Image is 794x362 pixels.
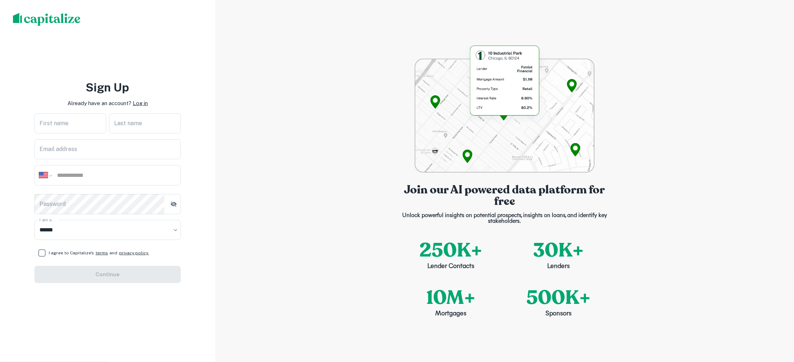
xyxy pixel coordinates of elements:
h3: Sign Up [86,79,130,96]
p: Mortgages [435,309,466,319]
p: Sponsors [545,309,572,319]
img: login-bg [415,43,595,173]
p: Unlock powerful insights on potential prospects, insights on loans, and identify key stakeholders. [397,213,612,224]
a: privacy policy. [118,250,149,255]
iframe: Chat Widget [758,305,794,339]
p: Join our AI powered data platform for free [397,184,612,207]
label: I am a... [39,217,55,223]
p: Already have an account? [67,99,131,108]
p: 500K+ [526,283,591,312]
p: Lenders [547,262,570,272]
p: 10M+ [426,283,475,312]
span: I agree to Capitalize's and [49,250,149,256]
p: 30K+ [533,236,584,265]
p: Lender Contacts [427,262,474,272]
p: Log in [133,99,148,108]
img: capitalize-logo.png [13,13,81,26]
a: terms [94,250,109,255]
p: 250K+ [419,236,482,265]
